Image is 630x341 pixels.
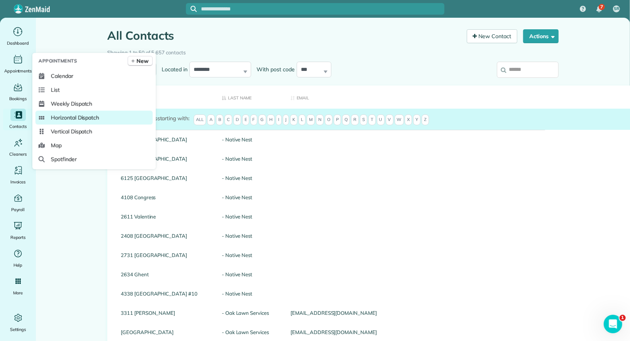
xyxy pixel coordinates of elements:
[222,329,279,335] a: - Oak Lawn Services
[35,111,153,124] a: Horizontal Dispatch
[14,261,23,269] span: Help
[422,114,429,125] span: Z
[121,137,210,142] a: 6121 [GEOGRAPHIC_DATA]
[250,114,257,125] span: F
[3,164,33,186] a: Invoices
[51,141,62,149] span: Map
[614,6,619,12] span: SR
[222,214,279,219] a: - Native Nest
[290,114,297,125] span: K
[121,156,210,161] a: 4034 [GEOGRAPHIC_DATA]
[216,114,223,125] span: B
[377,114,385,125] span: U
[216,86,285,109] th: Last Name: activate to sort column descending
[3,220,33,241] a: Reports
[258,114,266,125] span: G
[121,329,210,335] a: [GEOGRAPHIC_DATA]
[137,57,149,65] span: New
[307,114,315,125] span: M
[11,206,25,213] span: Payroll
[107,46,559,57] div: Showing 1 to 50 of 5,657 contacts
[10,178,26,186] span: Invoices
[9,95,27,102] span: Bookings
[186,6,197,12] button: Focus search
[3,109,33,130] a: Contacts
[10,326,26,333] span: Settings
[222,175,279,181] a: - Native Nest
[3,136,33,158] a: Cleaners
[413,114,421,125] span: Y
[10,233,26,241] span: Reports
[523,29,559,43] button: Actions
[4,67,32,75] span: Appointments
[3,53,33,75] a: Appointments
[39,57,77,65] span: Appointments
[35,97,153,111] a: Weekly Dispatch
[191,6,197,12] svg: Focus search
[242,114,249,125] span: E
[121,291,210,296] a: 4338 [GEOGRAPHIC_DATA] #10
[222,272,279,277] a: - Native Nest
[7,39,29,47] span: Dashboard
[35,124,153,138] a: Vertical Dispatch
[222,252,279,258] a: - Native Nest
[395,114,404,125] span: W
[222,137,279,142] a: - Native Nest
[3,312,33,333] a: Settings
[51,155,77,163] span: Spotfinder
[351,114,359,125] span: R
[9,123,27,130] span: Contacts
[121,272,210,277] a: 2634 Ghent
[35,83,153,97] a: List
[194,114,206,125] span: All
[121,214,210,219] a: 2611 Valentine
[620,315,626,321] span: 1
[128,114,189,122] label: starting with:
[51,114,99,121] span: Horizontal Dispatch
[316,114,324,125] span: N
[233,114,241,125] span: D
[467,29,518,43] a: New Contact
[267,114,275,125] span: H
[222,195,279,200] a: - Native Nest
[3,247,33,269] a: Help
[251,66,297,73] label: With post code
[604,315,622,333] iframe: Intercom live chat
[222,156,279,161] a: - Native Nest
[3,81,33,102] a: Bookings
[35,152,153,166] a: Spotfinder
[107,29,461,42] h1: All Contacts
[600,4,603,10] span: 7
[121,175,210,181] a: 6125 [GEOGRAPHIC_DATA]
[222,291,279,296] a: - Native Nest
[51,100,92,108] span: Weekly Dispatch
[3,192,33,213] a: Payroll
[283,114,289,125] span: J
[9,150,27,158] span: Cleaners
[13,289,23,297] span: More
[121,310,210,316] a: 3311 [PERSON_NAME]
[35,138,153,152] a: Map
[386,114,394,125] span: V
[121,195,210,200] a: 4108 Congress
[222,310,279,316] a: - Oak Lawn Services
[121,233,210,239] a: 2408 [GEOGRAPHIC_DATA]
[51,128,92,135] span: Vertical Dispatch
[360,114,367,125] span: S
[299,114,306,125] span: L
[222,233,279,239] a: - Native Nest
[276,114,282,125] span: I
[325,114,333,125] span: O
[51,86,60,94] span: List
[107,86,216,109] th: First Name: activate to sort column ascending
[225,114,232,125] span: C
[128,56,153,66] a: New
[35,69,153,83] a: Calendar
[207,114,215,125] span: A
[405,114,412,125] span: X
[121,252,210,258] a: 2731 [GEOGRAPHIC_DATA]
[51,72,73,80] span: Calendar
[591,1,607,18] div: 7 unread notifications
[342,114,350,125] span: Q
[368,114,376,125] span: T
